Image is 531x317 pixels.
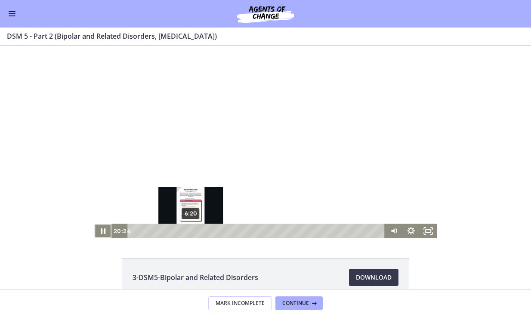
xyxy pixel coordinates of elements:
span: 3-DSM5-Bipolar and Related Disorders [133,272,258,283]
a: Download [349,269,398,286]
span: Download [356,272,392,283]
button: Continue [275,296,323,310]
button: Enable menu [7,9,17,19]
span: Continue [282,300,309,307]
span: Mark Incomplete [216,300,265,307]
div: Playbar [134,178,381,193]
button: Mute [385,178,402,193]
button: Show settings menu [402,178,420,193]
button: Mark Incomplete [208,296,272,310]
button: Fullscreen [420,178,437,193]
img: Agents of Change Social Work Test Prep [214,3,317,24]
button: Pause [94,178,111,193]
h3: DSM 5 - Part 2 (Bipolar and Related Disorders, [MEDICAL_DATA]) [7,31,514,41]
